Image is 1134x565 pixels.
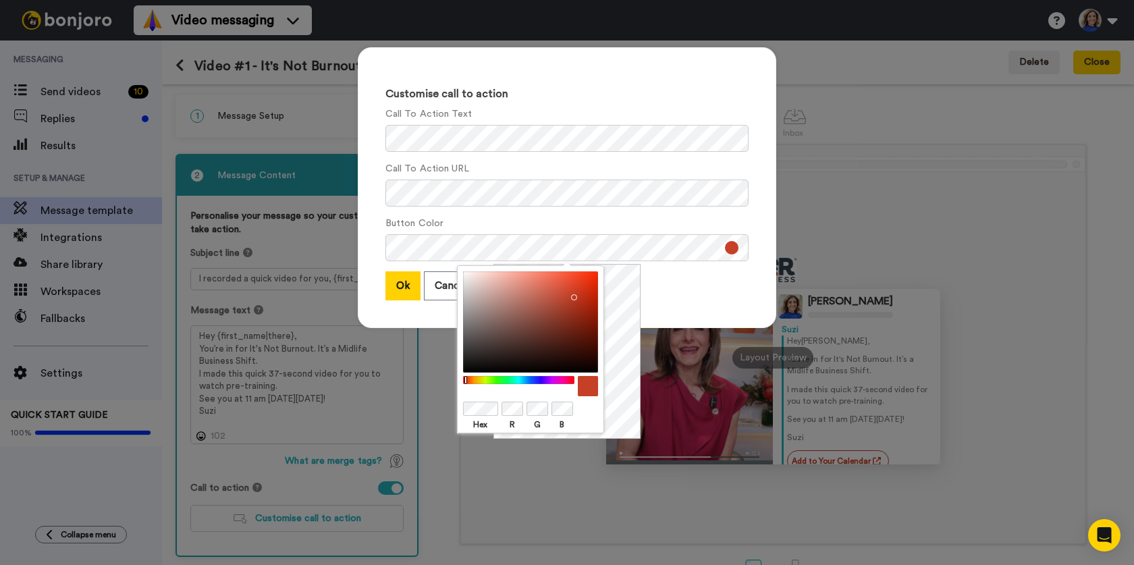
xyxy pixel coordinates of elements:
[424,271,478,300] button: Cancel
[526,419,548,431] label: G
[385,107,473,122] label: Call To Action Text
[1088,519,1120,551] div: Open Intercom Messenger
[463,419,498,431] label: Hex
[385,217,443,231] label: Button Color
[502,419,523,431] label: R
[385,88,749,101] h3: Customise call to action
[385,162,469,176] label: Call To Action URL
[385,271,421,300] button: Ok
[551,419,573,431] label: B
